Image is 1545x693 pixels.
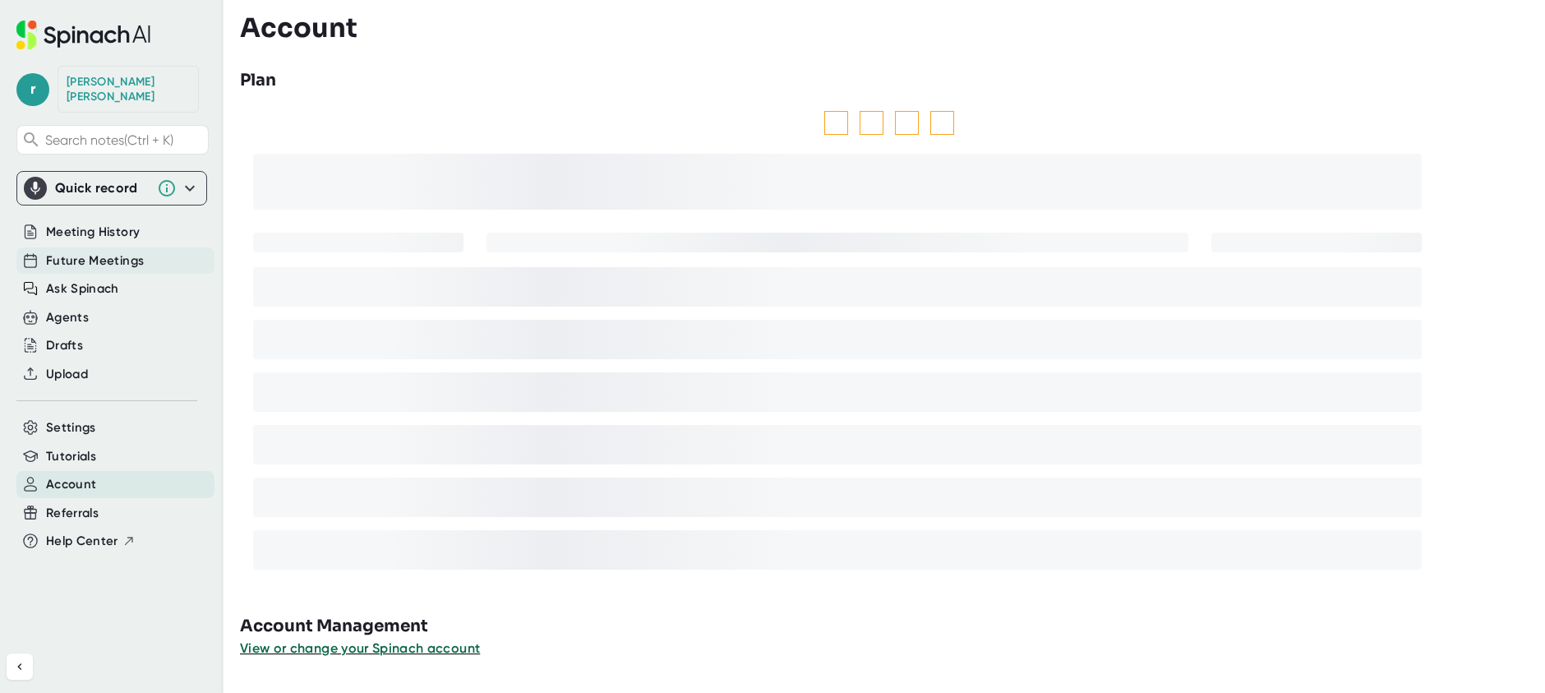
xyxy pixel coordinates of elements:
[46,418,96,437] button: Settings
[46,475,96,494] button: Account
[240,68,276,93] h3: Plan
[46,532,136,551] button: Help Center
[24,172,200,205] div: Quick record
[46,223,140,242] button: Meeting History
[46,532,118,551] span: Help Center
[46,336,83,355] button: Drafts
[46,447,96,466] button: Tutorials
[55,180,149,196] div: Quick record
[67,75,190,104] div: Robert Helton
[240,12,357,44] h3: Account
[46,365,88,384] button: Upload
[46,252,144,270] button: Future Meetings
[16,73,49,106] span: r
[46,504,99,523] button: Referrals
[46,280,119,298] button: Ask Spinach
[45,132,204,148] span: Search notes (Ctrl + K)
[7,654,33,680] button: Collapse sidebar
[240,640,480,656] span: View or change your Spinach account
[240,614,1545,639] h3: Account Management
[240,639,480,658] button: View or change your Spinach account
[46,308,89,327] button: Agents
